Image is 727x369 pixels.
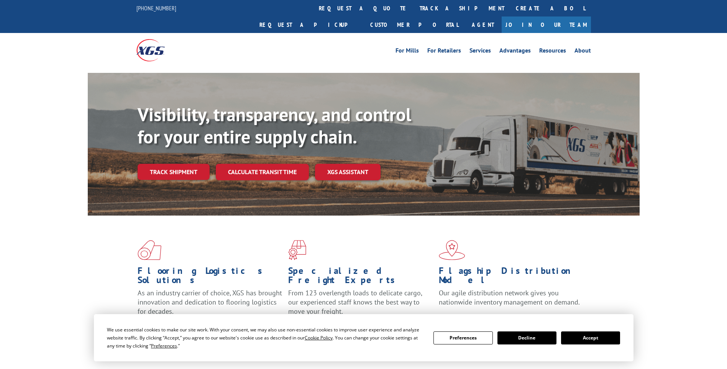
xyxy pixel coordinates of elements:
[497,331,556,344] button: Decline
[138,288,282,316] span: As an industry carrier of choice, XGS has brought innovation and dedication to flooring logistics...
[439,288,580,306] span: Our agile distribution network gives you nationwide inventory management on demand.
[561,331,620,344] button: Accept
[464,16,502,33] a: Agent
[138,240,161,260] img: xgs-icon-total-supply-chain-intelligence-red
[364,16,464,33] a: Customer Portal
[315,164,381,180] a: XGS ASSISTANT
[254,16,364,33] a: Request a pickup
[396,48,419,56] a: For Mills
[151,343,177,349] span: Preferences
[288,288,433,323] p: From 123 overlength loads to delicate cargo, our experienced staff knows the best way to move you...
[136,4,176,12] a: [PHONE_NUMBER]
[94,314,633,361] div: Cookie Consent Prompt
[433,331,492,344] button: Preferences
[439,266,584,288] h1: Flagship Distribution Model
[574,48,591,56] a: About
[288,266,433,288] h1: Specialized Freight Experts
[539,48,566,56] a: Resources
[502,16,591,33] a: Join Our Team
[107,326,424,350] div: We use essential cookies to make our site work. With your consent, we may also use non-essential ...
[138,266,282,288] h1: Flooring Logistics Solutions
[138,102,411,148] b: Visibility, transparency, and control for your entire supply chain.
[499,48,531,56] a: Advantages
[138,164,210,180] a: Track shipment
[305,334,333,341] span: Cookie Policy
[439,314,534,323] a: Learn More >
[288,240,306,260] img: xgs-icon-focused-on-flooring-red
[427,48,461,56] a: For Retailers
[439,240,465,260] img: xgs-icon-flagship-distribution-model-red
[216,164,309,180] a: Calculate transit time
[469,48,491,56] a: Services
